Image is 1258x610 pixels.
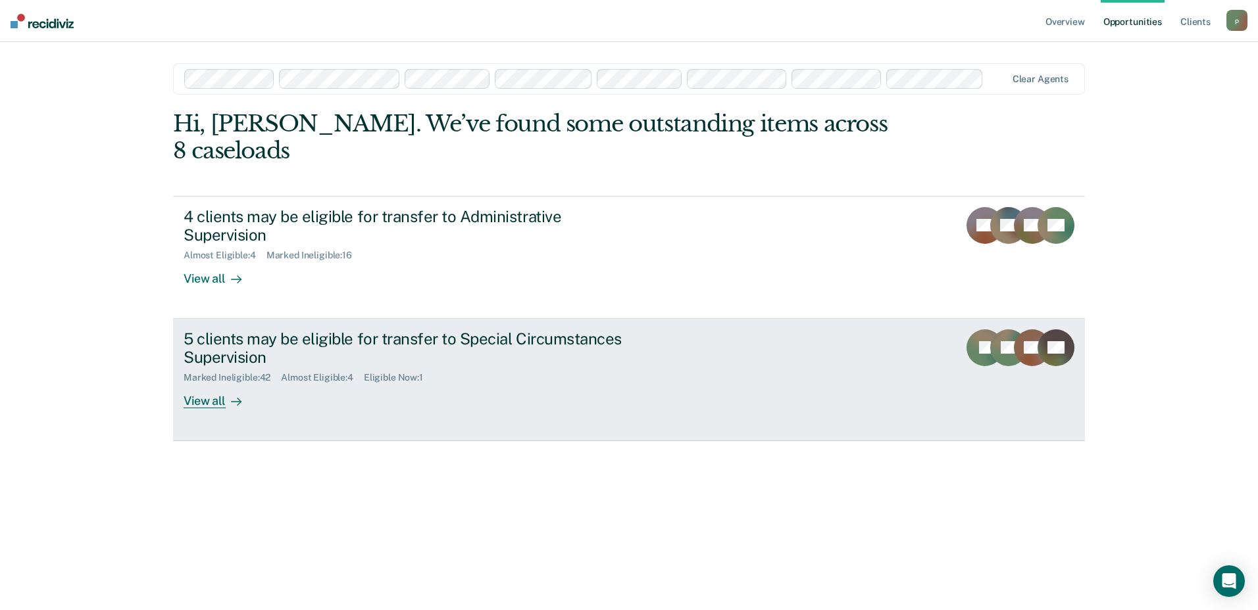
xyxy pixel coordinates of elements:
div: Open Intercom Messenger [1213,565,1245,597]
div: View all [184,261,257,287]
div: Almost Eligible : 4 [184,250,266,261]
a: 5 clients may be eligible for transfer to Special Circumstances SupervisionMarked Ineligible:42Al... [173,319,1085,441]
div: Clear agents [1013,74,1069,85]
div: 5 clients may be eligible for transfer to Special Circumstances Supervision [184,329,645,367]
div: Marked Ineligible : 16 [266,250,363,261]
div: View all [184,383,257,409]
a: 4 clients may be eligible for transfer to Administrative SupervisionAlmost Eligible:4Marked Ineli... [173,196,1085,319]
div: Almost Eligible : 4 [281,372,364,383]
button: p [1226,10,1247,31]
div: Eligible Now : 1 [364,372,434,383]
div: Marked Ineligible : 42 [184,372,281,383]
div: Hi, [PERSON_NAME]. We’ve found some outstanding items across 8 caseloads [173,110,903,164]
img: Recidiviz [11,14,74,28]
div: 4 clients may be eligible for transfer to Administrative Supervision [184,207,645,245]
